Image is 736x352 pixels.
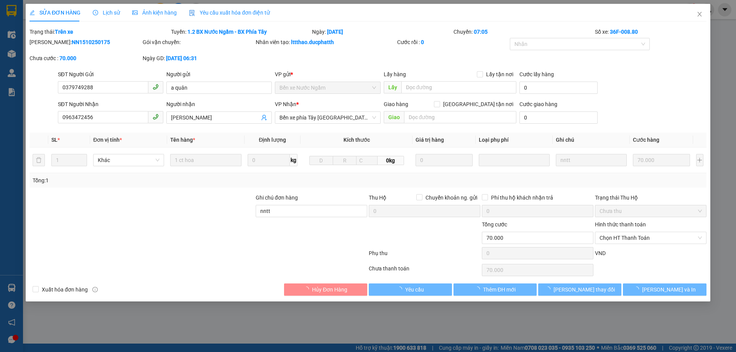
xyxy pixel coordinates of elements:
input: 0 [633,154,690,166]
input: Dọc đường [404,111,516,123]
span: Chuyển khoản ng. gửi [422,193,480,202]
span: Chưa thu [600,205,702,217]
span: VND [595,250,606,256]
b: 70.000 [59,55,76,61]
div: SĐT Người Nhận [58,100,163,108]
span: loading [634,287,642,292]
label: Cước lấy hàng [519,71,554,77]
div: Trạng thái: [29,28,170,36]
span: loading [545,287,554,292]
span: loading [475,287,483,292]
span: Yêu cầu xuất hóa đơn điện tử [189,10,270,16]
span: Tên hàng [171,137,195,143]
span: Lịch sử [93,10,120,16]
span: Giao hàng [384,101,408,107]
span: Bến xe phía Tây Thanh Hóa [280,112,376,123]
span: 0kg [378,156,404,165]
span: Tổng cước [482,221,507,228]
span: Chọn HT Thanh Toán [600,232,702,244]
div: Nhân viên tạo: [256,38,396,46]
b: 07:05 [474,29,488,35]
button: Thêm ĐH mới [453,283,537,296]
span: loading [304,287,312,292]
div: Người gửi [166,70,272,79]
input: Ghi Chú [556,154,627,166]
th: Ghi chú [553,133,630,147]
div: Ngày: [312,28,453,36]
span: [PERSON_NAME] và In [642,285,696,294]
span: [PERSON_NAME] thay đổi [554,285,615,294]
span: Xuất hóa đơn hàng [39,285,91,294]
button: Close [689,4,710,25]
span: user-add [261,115,268,121]
span: kg [290,154,297,166]
th: Loại phụ phí [476,133,553,147]
span: loading [397,287,405,292]
div: Tổng: 1 [33,176,284,185]
span: Giao [384,111,404,123]
span: phone [153,84,159,90]
button: [PERSON_NAME] và In [623,283,706,296]
button: plus [696,154,703,166]
span: Định lượng [259,137,286,143]
label: Ghi chú đơn hàng [256,195,298,201]
span: [GEOGRAPHIC_DATA] tận nơi [440,100,516,108]
span: SL [51,137,58,143]
div: Người nhận [166,100,272,108]
span: Yêu cầu [405,285,424,294]
span: Phí thu hộ khách nhận trả [488,193,556,202]
b: 1.2 BX Nước Ngầm - BX Phía Tây [187,29,267,35]
button: [PERSON_NAME] thay đổi [538,283,621,296]
b: lttthao.ducphatth [291,39,334,45]
label: Cước giao hàng [519,101,557,107]
input: Cước lấy hàng [519,82,598,94]
span: close [697,11,703,17]
span: Lấy tận nơi [483,70,516,79]
button: Hủy Đơn Hàng [284,283,367,296]
div: SĐT Người Gửi [58,70,163,79]
span: Bến xe Nước Ngầm [280,82,376,93]
b: [DATE] [327,29,343,35]
span: info-circle [92,287,98,292]
div: Chưa thanh toán [368,264,481,278]
b: 36F-008.80 [610,29,638,35]
input: 0 [416,154,473,166]
b: [DATE] 06:31 [166,55,197,61]
span: VP Nhận [275,101,297,107]
div: Ngày GD: [143,54,254,62]
span: Khác [98,154,160,166]
span: SỬA ĐƠN HÀNG [30,10,80,16]
div: Chuyến: [453,28,594,36]
label: Hình thức thanh toán [595,221,646,228]
div: Cước rồi : [397,38,509,46]
input: D [309,156,333,165]
span: Hủy Đơn Hàng [312,285,347,294]
span: Ảnh kiện hàng [132,10,177,16]
button: delete [33,154,45,166]
input: R [333,156,356,165]
input: Cước giao hàng [519,111,598,124]
b: Trên xe [55,29,73,35]
button: Yêu cầu [369,283,452,296]
div: Tuyến: [170,28,312,36]
div: Số xe: [594,28,707,36]
span: Thêm ĐH mới [483,285,516,294]
b: NN1510250175 [72,39,110,45]
input: VD: Bàn, Ghế [171,154,242,166]
span: Kích thước [343,137,370,143]
span: phone [153,114,159,120]
span: Thu Hộ [369,195,386,201]
div: Phụ thu [368,249,481,262]
div: [PERSON_NAME]: [30,38,141,46]
span: picture [132,10,138,15]
span: Cước hàng [633,137,660,143]
span: Đơn vị tính [94,137,122,143]
input: Dọc đường [401,81,516,93]
span: Lấy [384,81,401,93]
input: Ghi chú đơn hàng [256,205,367,217]
div: VP gửi [275,70,381,79]
span: Giá trị hàng [416,137,444,143]
b: 0 [421,39,424,45]
span: clock-circle [93,10,98,15]
img: icon [189,10,195,16]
